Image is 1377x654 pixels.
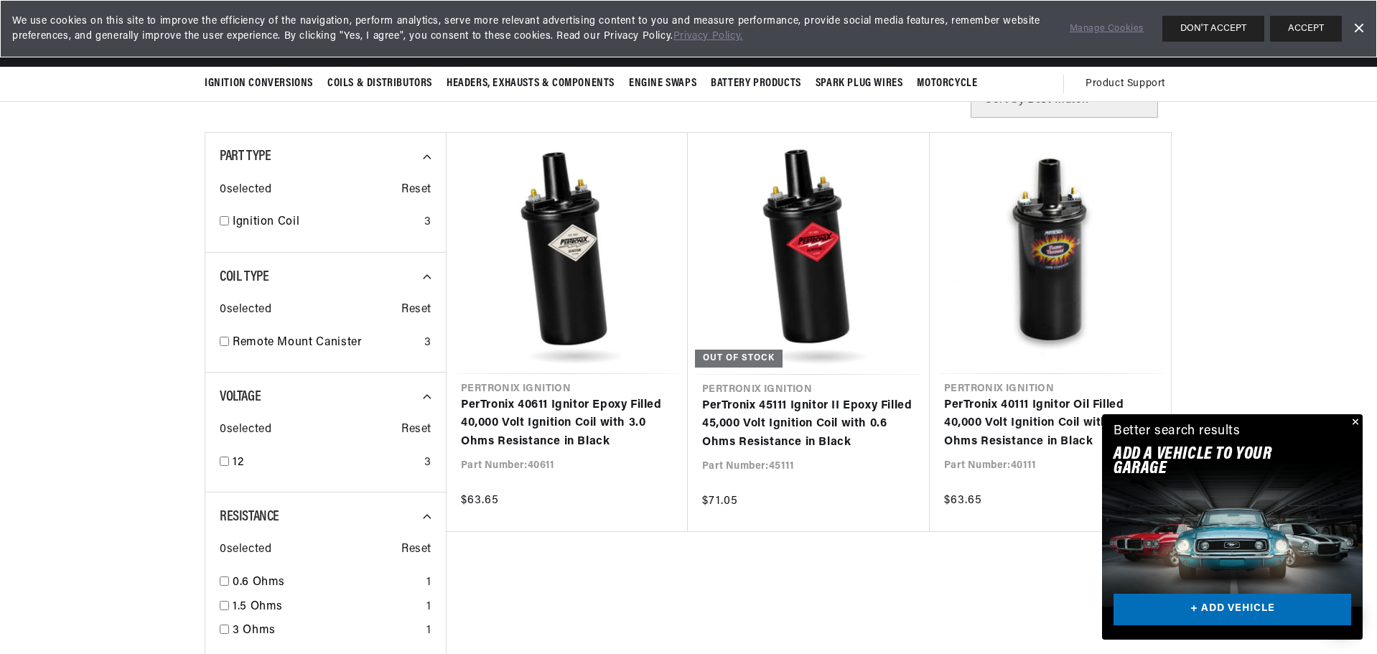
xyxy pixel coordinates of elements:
[1348,18,1369,39] a: Dismiss Banner
[673,31,743,42] a: Privacy Policy.
[1345,414,1363,431] button: Close
[233,213,419,232] a: Ignition Coil
[910,93,949,104] span: 3 results
[1086,76,1165,92] span: Product Support
[711,76,801,91] span: Battery Products
[220,510,279,524] span: Resistance
[1114,594,1351,626] a: + ADD VEHICLE
[220,390,261,404] span: Voltage
[816,76,903,91] span: Spark Plug Wires
[808,67,910,101] summary: Spark Plug Wires
[1070,22,1144,37] a: Manage Cookies
[1162,16,1264,42] button: DON'T ACCEPT
[320,67,439,101] summary: Coils & Distributors
[426,574,431,592] div: 1
[233,574,421,592] a: 0.6 Ohms
[1270,16,1342,42] button: ACCEPT
[401,421,431,439] span: Reset
[944,396,1157,452] a: PerTronix 40111 Ignitor Oil Filled 40,000 Volt Ignition Coil with 1.5 Ohms Resistance in Black
[220,301,271,319] span: 0 selected
[205,67,320,101] summary: Ignition Conversions
[233,334,419,352] a: Remote Mount Canister
[426,598,431,617] div: 1
[1114,421,1241,442] div: Better search results
[439,67,622,101] summary: Headers, Exhausts & Components
[220,270,269,284] span: Coil Type
[424,334,431,352] div: 3
[1086,67,1172,101] summary: Product Support
[704,67,808,101] summary: Battery Products
[401,301,431,319] span: Reset
[702,397,915,452] a: PerTronix 45111 Ignitor II Epoxy Filled 45,000 Volt Ignition Coil with 0.6 Ohms Resistance in Black
[447,76,615,91] span: Headers, Exhausts & Components
[220,541,271,559] span: 0 selected
[220,181,271,200] span: 0 selected
[220,421,271,439] span: 0 selected
[424,454,431,472] div: 3
[910,67,984,101] summary: Motorcycle
[401,181,431,200] span: Reset
[461,396,673,452] a: PerTronix 40611 Ignitor Epoxy Filled 40,000 Volt Ignition Coil with 3.0 Ohms Resistance in Black
[233,454,419,472] a: 12
[205,76,313,91] span: Ignition Conversions
[233,598,421,617] a: 1.5 Ohms
[233,622,421,640] a: 3 Ohms
[1114,447,1315,477] h2: Add A VEHICLE to your garage
[220,149,271,164] span: Part Type
[401,541,431,559] span: Reset
[629,76,696,91] span: Engine Swaps
[12,14,1050,44] span: We use cookies on this site to improve the efficiency of the navigation, perform analytics, serve...
[917,76,977,91] span: Motorcycle
[424,213,431,232] div: 3
[622,67,704,101] summary: Engine Swaps
[327,76,432,91] span: Coils & Distributors
[426,622,431,640] div: 1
